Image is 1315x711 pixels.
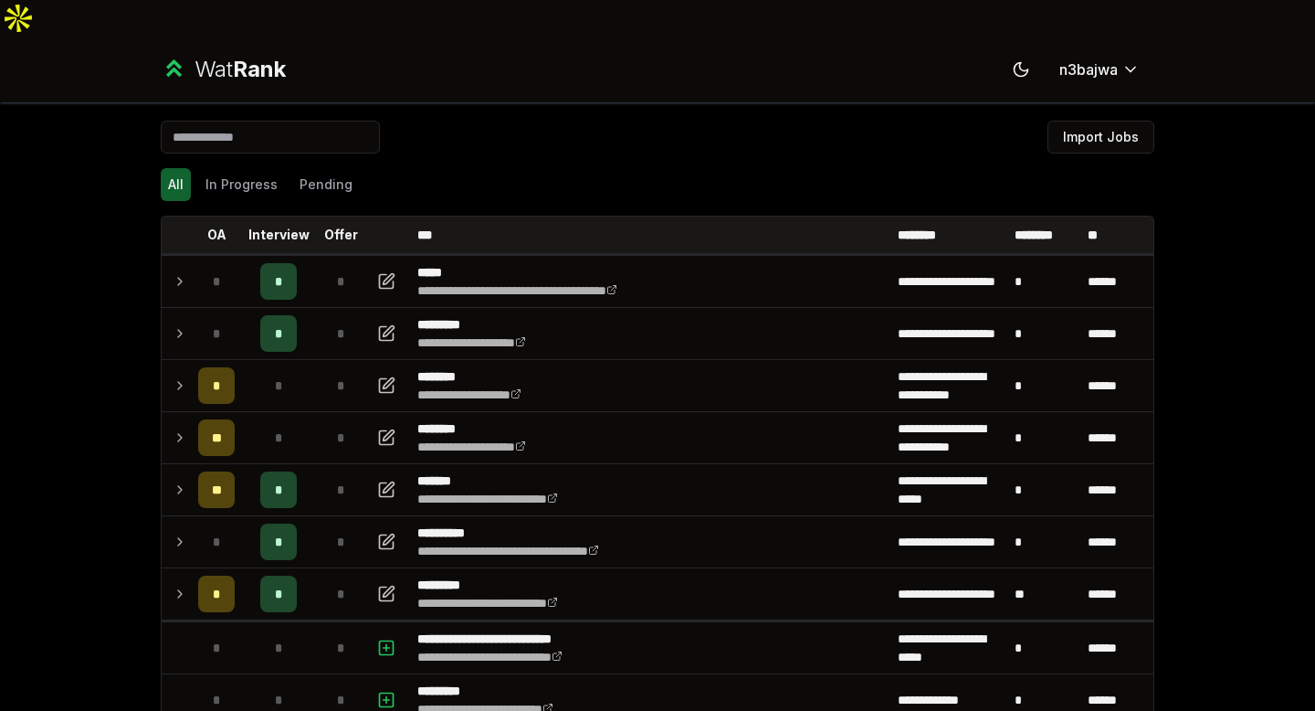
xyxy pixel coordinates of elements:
[248,226,310,244] p: Interview
[198,168,285,201] button: In Progress
[1059,58,1118,80] span: n3bajwa
[292,168,360,201] button: Pending
[1045,53,1154,86] button: n3bajwa
[161,168,191,201] button: All
[233,56,286,82] span: Rank
[324,226,358,244] p: Offer
[1047,121,1154,154] button: Import Jobs
[195,55,286,84] div: Wat
[161,55,286,84] a: WatRank
[207,226,226,244] p: OA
